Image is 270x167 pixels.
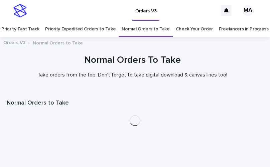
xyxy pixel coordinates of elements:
[7,72,258,78] p: Take orders from the top. Don't forget to take digital download & canvas lines too!
[1,21,39,37] a: Priority Fast Track
[7,99,263,107] h1: Normal Orders to Take
[3,38,25,46] a: Orders V3
[219,21,269,37] a: Freelancers in Progress
[45,21,116,37] a: Priority Expedited Orders to Take
[7,54,258,66] h1: Normal Orders To Take
[176,21,213,37] a: Check Your Order
[243,5,253,16] div: MA
[33,39,83,46] p: Normal Orders to Take
[122,21,170,37] a: Normal Orders to Take
[13,4,27,17] img: stacker-logo-s-only.png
